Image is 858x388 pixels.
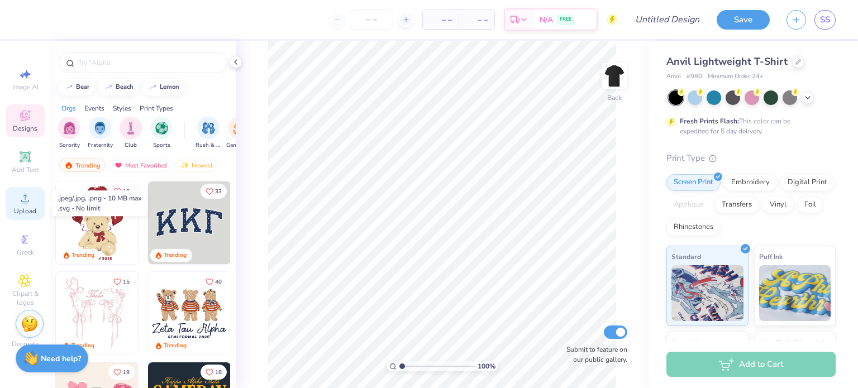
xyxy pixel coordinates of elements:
div: Transfers [714,197,759,213]
img: trending.gif [64,161,73,169]
span: 33 [215,189,222,194]
span: Fraternity [88,141,113,150]
div: Most Favorited [109,159,172,172]
div: Back [607,93,622,103]
div: Trending [71,342,94,350]
img: Standard [671,265,743,321]
button: Like [108,274,135,289]
img: edfb13fc-0e43-44eb-bea2-bf7fc0dd67f9 [230,181,313,264]
span: Neon Ink [671,337,699,348]
div: Screen Print [666,174,721,191]
span: – – [465,14,488,26]
div: Styles [113,103,131,113]
button: Like [201,365,227,380]
div: bear [76,84,89,90]
img: d12a98c7-f0f7-4345-bf3a-b9f1b718b86e [138,272,221,355]
button: Like [201,184,227,199]
div: Print Types [140,103,173,113]
span: Minimum Order: 24 + [708,72,764,82]
span: Game Day [226,141,252,150]
button: Like [108,365,135,380]
span: 15 [123,279,130,285]
span: N/A [540,14,553,26]
img: 3b9aba4f-e317-4aa7-a679-c95a879539bd [148,181,231,264]
div: Trending [164,251,187,260]
div: Events [84,103,104,113]
span: Clipart & logos [6,289,45,307]
img: 83dda5b0-2158-48ca-832c-f6b4ef4c4536 [56,272,139,355]
div: Digital Print [780,174,835,191]
span: – – [430,14,452,26]
button: filter button [88,117,113,150]
div: filter for Fraternity [88,117,113,150]
span: Sports [153,141,170,150]
div: Trending [71,251,94,260]
img: Club Image [125,122,137,135]
img: Sports Image [155,122,168,135]
button: filter button [120,117,142,150]
span: 40 [215,279,222,285]
span: Anvil [666,72,681,82]
div: .jpeg/.jpg, .png - 10 MB max [58,193,141,203]
strong: Need help? [41,353,81,364]
span: Club [125,141,137,150]
input: Untitled Design [626,8,708,31]
span: Rush & Bid [196,141,221,150]
img: trend_line.gif [104,84,113,90]
button: filter button [196,117,221,150]
img: Game Day Image [233,122,246,135]
button: filter button [150,117,173,150]
img: Puff Ink [759,265,831,321]
img: Fraternity Image [94,122,106,135]
div: filter for Game Day [226,117,252,150]
span: Standard [671,251,701,262]
strong: Fresh Prints Flash: [680,117,739,126]
span: Metallic & Glitter Ink [759,337,825,348]
button: filter button [58,117,80,150]
span: FREE [560,16,571,23]
div: filter for Sorority [58,117,80,150]
span: 100 % [478,361,495,371]
img: a3be6b59-b000-4a72-aad0-0c575b892a6b [148,272,231,355]
span: Greek [17,248,34,257]
div: beach [116,84,134,90]
div: Embroidery [724,174,777,191]
img: Back [603,65,626,87]
input: – – [350,9,393,30]
img: Sorority Image [63,122,76,135]
div: Foil [797,197,823,213]
div: lemon [160,84,179,90]
span: Decorate [12,339,39,348]
span: 19 [123,370,130,375]
span: Image AI [12,83,39,92]
button: Like [108,184,135,199]
img: Newest.gif [180,161,189,169]
img: d12c9beb-9502-45c7-ae94-40b97fdd6040 [230,272,313,355]
div: Print Type [666,152,836,165]
div: filter for Rush & Bid [196,117,221,150]
div: Orgs [61,103,76,113]
img: e74243e0-e378-47aa-a400-bc6bcb25063a [138,181,221,264]
button: lemon [142,79,184,95]
span: Add Text [12,165,39,174]
div: .svg - No limit [58,203,141,213]
span: # 980 [687,72,702,82]
span: 18 [215,370,222,375]
span: Puff Ink [759,251,783,262]
span: SS [820,13,830,26]
span: Upload [14,207,36,215]
div: Vinyl [762,197,794,213]
div: Trending [59,159,106,172]
div: This color can be expedited for 5 day delivery. [680,116,817,136]
span: Designs [13,124,37,133]
div: Trending [164,342,187,350]
button: Like [201,274,227,289]
div: filter for Club [120,117,142,150]
span: Anvil Lightweight T-Shirt [666,55,788,68]
button: filter button [226,117,252,150]
img: 587403a7-0594-4a7f-b2bd-0ca67a3ff8dd [56,181,139,264]
img: Rush & Bid Image [202,122,215,135]
div: Applique [666,197,711,213]
div: filter for Sports [150,117,173,150]
button: bear [59,79,94,95]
